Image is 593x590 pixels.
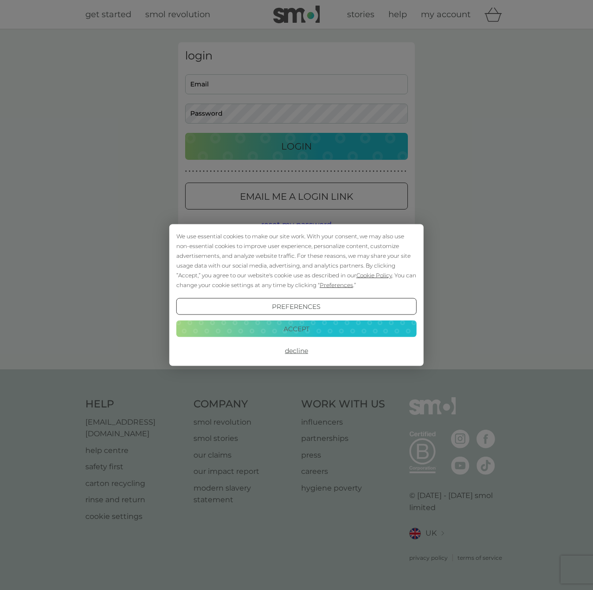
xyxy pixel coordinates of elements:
div: We use essential cookies to make our site work. With your consent, we may also use non-essential ... [176,231,417,290]
div: Cookie Consent Prompt [169,224,424,366]
span: Preferences [320,282,353,288]
span: Cookie Policy [356,272,392,279]
button: Accept [176,320,417,337]
button: Decline [176,342,417,359]
button: Preferences [176,298,417,315]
